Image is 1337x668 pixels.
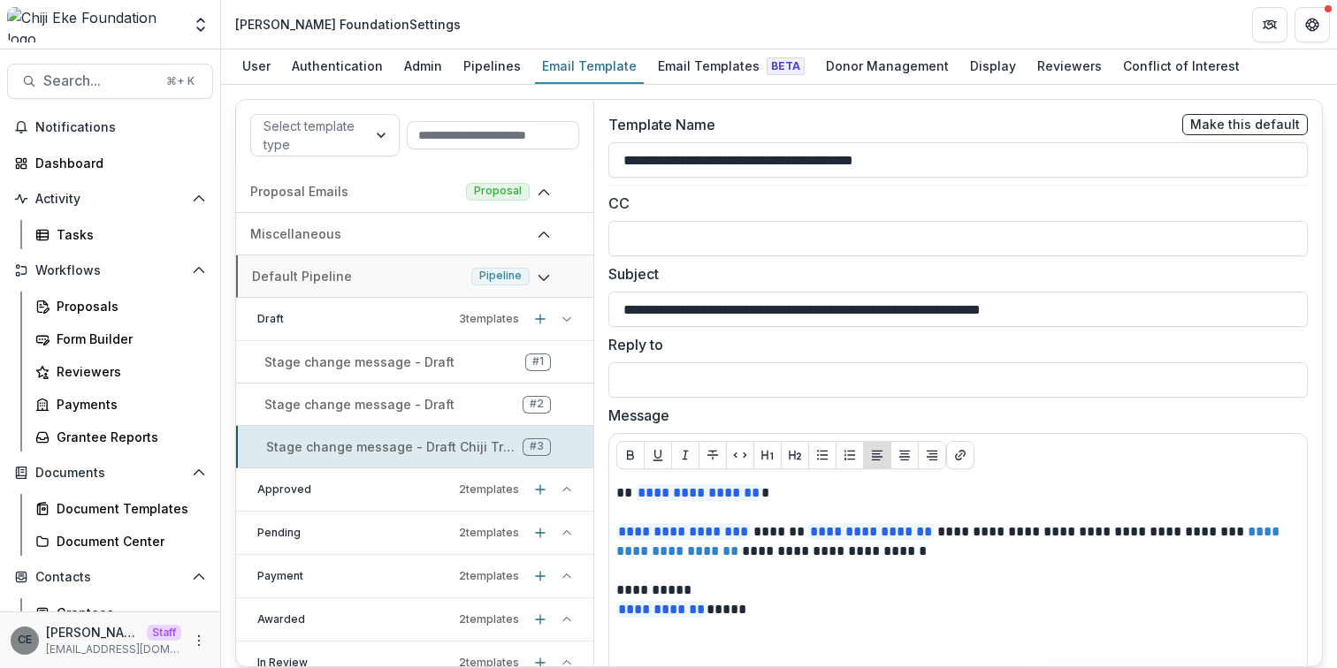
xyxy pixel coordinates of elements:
[46,641,181,657] p: [EMAIL_ADDRESS][DOMAIN_NAME]
[57,395,199,414] div: Payments
[608,114,715,135] label: Template Name
[526,605,554,634] button: Add template
[46,623,140,641] p: [PERSON_NAME]
[228,11,468,37] nav: breadcrumb
[35,192,185,207] span: Activity
[456,49,528,84] a: Pipelines
[608,334,1297,355] label: Reply to
[7,563,213,591] button: Open Contacts
[1116,49,1247,84] a: Conflict of Interest
[252,267,464,285] p: Default Pipeline
[235,53,278,79] div: User
[526,305,554,333] button: Add template
[819,49,956,84] a: Donor Management
[808,441,837,469] button: Bullet List
[836,441,864,469] button: Ordered List
[459,568,519,584] p: 2 template s
[699,441,727,469] button: Strike
[530,398,544,410] span: # 2
[459,611,519,627] p: 2 template s
[43,72,156,89] span: Search...
[28,527,213,556] a: Document Center
[35,263,185,278] span: Workflows
[7,256,213,285] button: Open Workflows
[535,49,644,84] a: Email Template
[532,355,544,368] span: # 1
[530,440,544,452] span: # 3
[651,49,812,84] a: Email Templates Beta
[767,57,805,75] span: Beta
[28,598,213,627] a: Grantees
[526,475,554,504] button: Add template
[257,525,452,541] p: Pending
[479,269,522,282] span: Pipeline
[57,499,199,518] div: Document Templates
[7,459,213,487] button: Open Documents
[266,437,516,456] p: Stage change message - Draft Chiji Training
[57,225,199,244] div: Tasks
[1030,53,1109,79] div: Reviewers
[671,441,699,469] button: Italicize
[7,185,213,213] button: Open Activity
[250,182,459,201] p: Proposal Emails
[946,441,974,469] button: Create link
[7,148,213,178] a: Dashboard
[57,297,199,315] div: Proposals
[819,53,956,79] div: Donor Management
[1030,49,1109,84] a: Reviewers
[397,53,449,79] div: Admin
[963,49,1023,84] a: Display
[257,568,452,584] p: Payment
[264,353,455,371] p: Stage change message - Draft
[285,53,390,79] div: Authentication
[616,441,645,469] button: Bold
[57,428,199,446] div: Grantee Reports
[526,519,554,547] button: Add template
[28,324,213,353] a: Form Builder
[644,441,672,469] button: Underline
[1190,118,1300,133] span: Make this default
[890,441,919,469] button: Align Center
[459,525,519,541] p: 2 template s
[608,193,1297,214] label: CC
[726,441,754,469] button: Code
[18,634,32,646] div: Chiji Eke
[188,630,210,651] button: More
[535,53,644,79] div: Email Template
[285,49,390,84] a: Authentication
[57,532,199,550] div: Document Center
[753,441,782,469] button: Heading 1
[459,311,519,327] p: 3 template s
[7,7,181,42] img: Chiji Eke Foundation logo
[28,292,213,321] a: Proposals
[651,53,812,79] div: Email Templates
[257,482,452,497] p: Approved
[147,625,181,641] p: Staff
[1116,53,1247,79] div: Conflict of Interest
[474,185,522,197] span: Proposal
[526,562,554,590] button: Add template
[7,64,213,99] button: Search...
[35,154,199,172] div: Dashboard
[608,405,1297,426] label: Message
[257,611,452,627] p: Awarded
[35,570,185,585] span: Contacts
[781,441,809,469] button: Heading 2
[28,220,213,249] a: Tasks
[456,53,528,79] div: Pipelines
[28,422,213,452] a: Grantee Reports
[608,263,1297,285] label: Subject
[1295,7,1330,42] button: Get Help
[1252,7,1287,42] button: Partners
[257,311,452,327] p: Draft
[264,117,355,154] div: Select template type
[264,395,455,414] p: Stage change message - Draft
[57,330,199,348] div: Form Builder
[28,390,213,419] a: Payments
[863,441,891,469] button: Align Left
[28,494,213,523] a: Document Templates
[235,15,461,34] div: [PERSON_NAME] Foundation Settings
[28,357,213,386] a: Reviewers
[397,49,449,84] a: Admin
[963,53,1023,79] div: Display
